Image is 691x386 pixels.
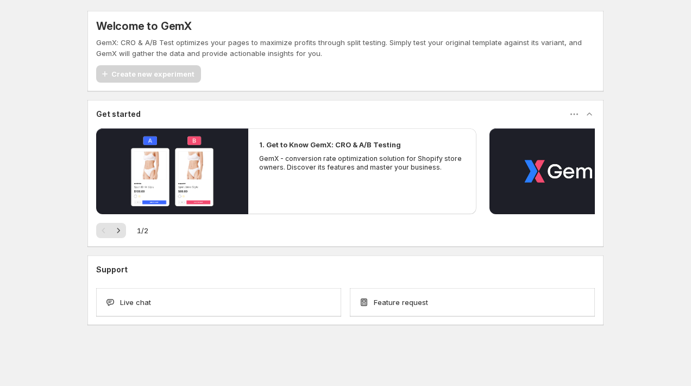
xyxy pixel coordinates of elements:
[259,139,401,150] h2: 1. Get to Know GemX: CRO & A/B Testing
[96,109,141,120] h3: Get started
[96,264,128,275] h3: Support
[120,297,151,308] span: Live chat
[96,37,595,59] p: GemX: CRO & A/B Test optimizes your pages to maximize profits through split testing. Simply test ...
[374,297,428,308] span: Feature request
[259,154,466,172] p: GemX - conversion rate optimization solution for Shopify store owners. Discover its features and ...
[96,20,192,33] h5: Welcome to GemX
[137,225,148,236] span: 1 / 2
